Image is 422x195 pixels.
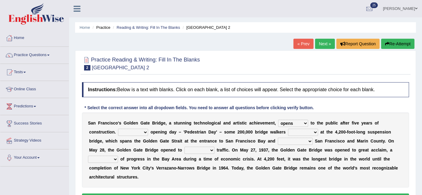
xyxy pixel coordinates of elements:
[200,121,202,125] b: h
[334,139,336,143] b: c
[111,121,113,125] b: s
[191,139,192,143] b: t
[332,139,334,143] b: n
[198,130,200,134] b: r
[240,121,242,125] b: s
[211,130,214,134] b: a
[317,121,318,125] b: t
[185,139,187,143] b: a
[338,130,339,134] b: ,
[235,139,238,143] b: F
[244,130,246,134] b: ,
[124,121,127,125] b: G
[277,130,279,134] b: k
[91,25,110,30] li: Practice
[336,139,338,143] b: i
[344,121,346,125] b: t
[91,121,93,125] b: a
[366,121,369,125] b: a
[355,130,357,134] b: -
[119,121,121,125] b: s
[146,139,149,143] b: o
[293,39,313,49] a: « Prev
[363,130,366,134] b: g
[181,25,230,30] li: [GEOGRAPHIC_DATA] 2
[97,139,100,143] b: g
[155,139,158,143] b: n
[320,139,323,143] b: n
[210,139,212,143] b: n
[80,25,90,30] a: Home
[335,121,338,125] b: c
[388,130,391,134] b: n
[219,139,221,143] b: t
[282,130,283,134] b: r
[274,130,276,134] b: a
[245,139,247,143] b: c
[163,121,165,125] b: e
[201,130,204,134] b: a
[275,121,276,125] b: ,
[231,139,233,143] b: n
[377,121,379,125] b: f
[0,30,69,45] a: Home
[258,130,259,134] b: r
[223,121,226,125] b: a
[360,130,363,134] b: n
[343,130,346,134] b: 0
[110,130,112,134] b: o
[183,121,185,125] b: n
[361,121,364,125] b: y
[237,121,238,125] b: t
[248,139,250,143] b: s
[157,121,158,125] b: i
[93,139,95,143] b: i
[249,121,252,125] b: a
[358,130,360,134] b: o
[270,130,274,134] b: w
[190,130,193,134] b: d
[369,121,370,125] b: r
[199,139,202,143] b: e
[328,121,331,125] b: u
[176,139,177,143] b: r
[174,130,177,134] b: y
[224,130,226,134] b: s
[283,130,286,134] b: s
[370,2,378,8] span: 25
[125,139,127,143] b: a
[209,121,211,125] b: o
[221,139,223,143] b: o
[147,121,150,125] b: e
[265,121,268,125] b: m
[214,121,215,125] b: i
[155,121,157,125] b: r
[82,55,200,70] h2: Practice Reading & Writing: Fill In The Blanks
[364,121,366,125] b: e
[149,139,150,143] b: l
[375,130,378,134] b: p
[343,121,344,125] b: f
[242,130,244,134] b: 0
[101,121,102,125] b: r
[269,121,271,125] b: e
[184,130,187,134] b: P
[323,130,324,134] b: t
[378,130,380,134] b: e
[242,139,245,143] b: n
[150,130,153,134] b: o
[163,139,165,143] b: a
[144,121,146,125] b: a
[370,121,372,125] b: s
[184,130,184,134] b: '
[260,121,263,125] b: v
[214,139,217,143] b: e
[169,130,172,134] b: d
[115,121,118,125] b: o
[156,130,158,134] b: e
[331,121,333,125] b: b
[187,139,188,143] b: t
[228,139,231,143] b: a
[247,139,248,143] b: i
[158,130,161,134] b: n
